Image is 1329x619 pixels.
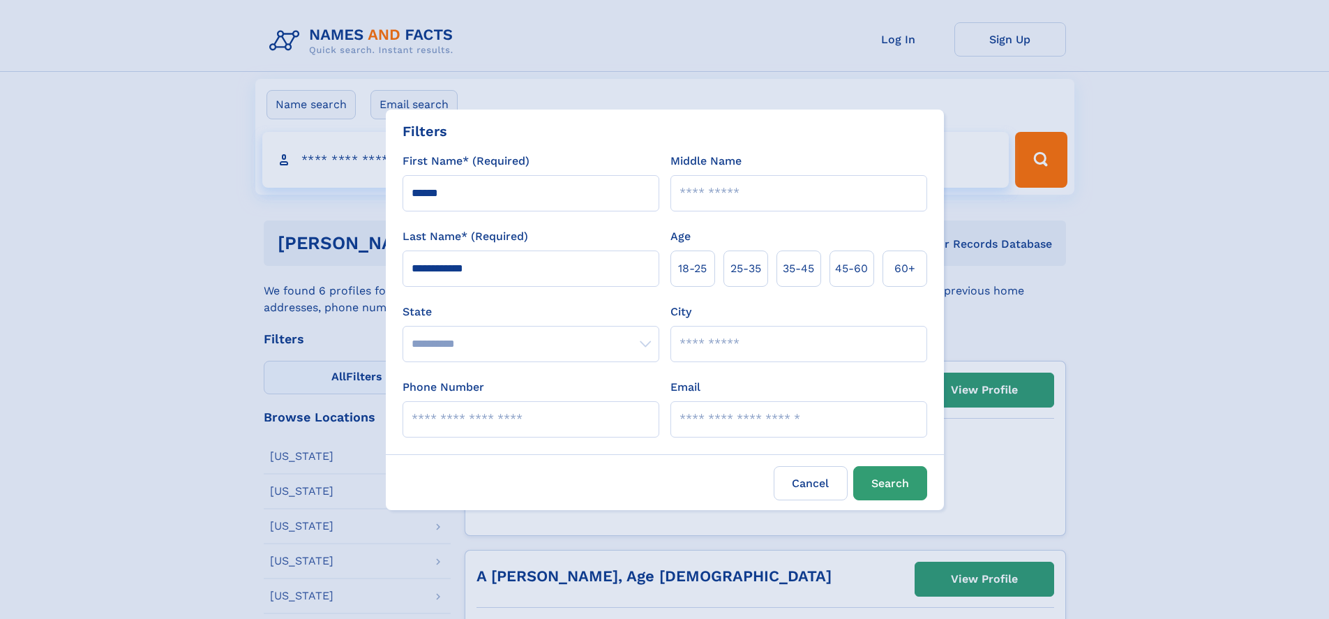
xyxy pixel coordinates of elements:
[403,121,447,142] div: Filters
[853,466,927,500] button: Search
[670,379,700,396] label: Email
[774,466,848,500] label: Cancel
[783,260,814,277] span: 35‑45
[670,304,691,320] label: City
[403,153,530,170] label: First Name* (Required)
[403,304,659,320] label: State
[678,260,707,277] span: 18‑25
[670,228,691,245] label: Age
[403,228,528,245] label: Last Name* (Required)
[894,260,915,277] span: 60+
[730,260,761,277] span: 25‑35
[670,153,742,170] label: Middle Name
[403,379,484,396] label: Phone Number
[835,260,868,277] span: 45‑60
